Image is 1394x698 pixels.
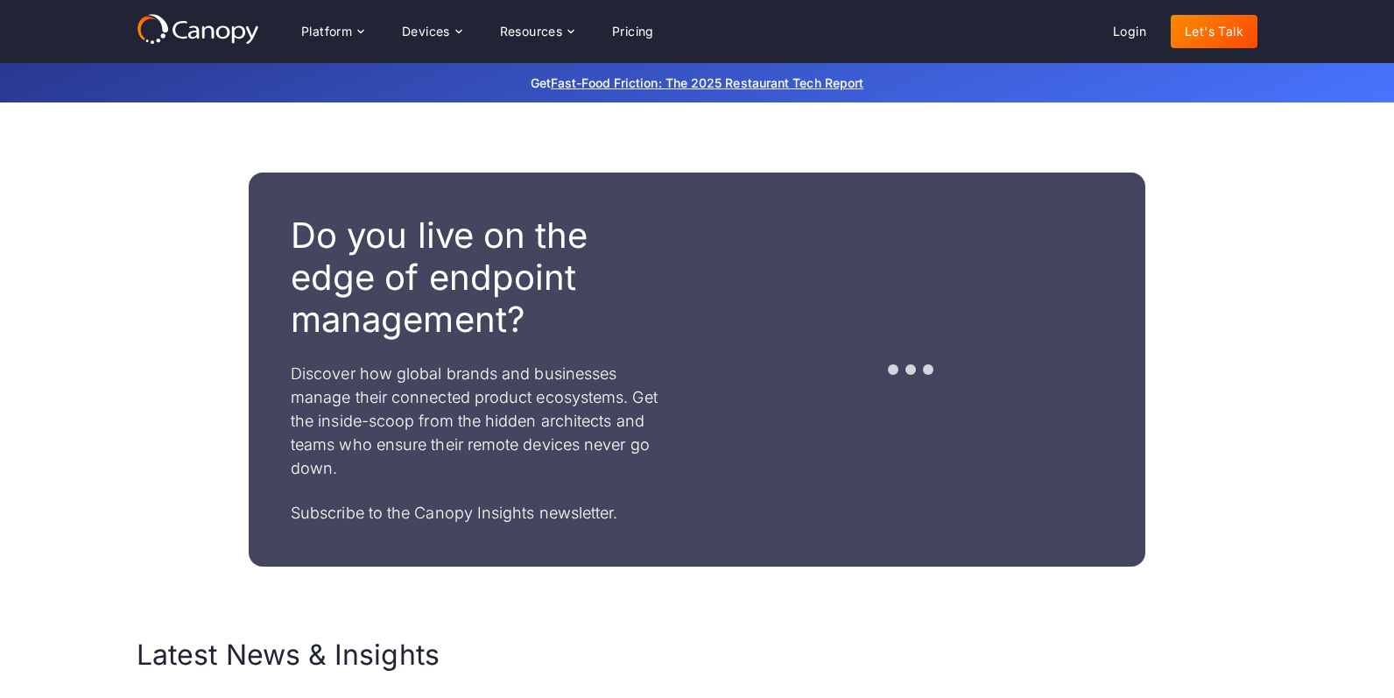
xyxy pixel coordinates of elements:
a: Pricing [598,15,668,48]
p: Subscribe to the Canopy Insights newsletter. [291,501,676,525]
a: Let's Talk [1171,15,1257,48]
a: Fast-Food Friction: The 2025 Restaurant Tech Report [551,75,863,90]
a: Login [1099,15,1160,48]
div: Devices [388,14,475,49]
div: Platform [301,25,352,38]
h1: Do you live on the edge of endpoint management? [291,215,676,341]
div: Devices [402,25,450,38]
p: Get [268,74,1126,92]
div: Resources [486,14,588,49]
p: Discover how global brands and businesses manage their connected product ecosystems. Get the insi... [291,362,676,480]
h2: Latest News & Insights [137,637,1257,673]
div: Platform [287,14,377,49]
div: Resources [500,25,563,38]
